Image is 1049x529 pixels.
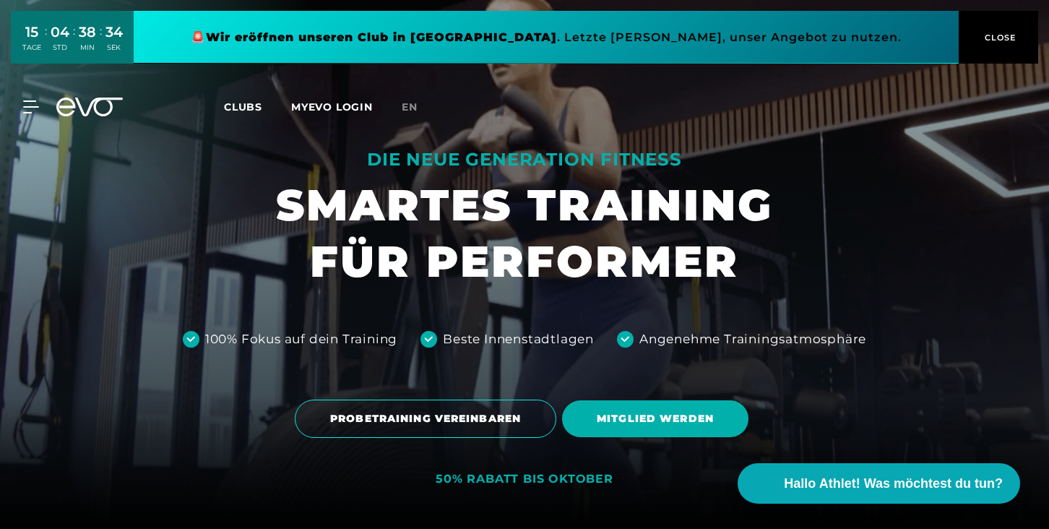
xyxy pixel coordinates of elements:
[100,23,102,61] div: :
[51,43,69,53] div: STD
[436,472,613,487] div: 50% RABATT BIS OKTOBER
[276,148,773,171] div: DIE NEUE GENERATION FITNESS
[738,463,1020,504] button: Hallo Athlet! Was möchtest du tun?
[291,100,373,113] a: MYEVO LOGIN
[224,100,262,113] span: Clubs
[22,22,41,43] div: 15
[105,43,123,53] div: SEK
[224,100,291,113] a: Clubs
[402,100,418,113] span: en
[22,43,41,53] div: TAGE
[79,22,96,43] div: 38
[443,330,594,349] div: Beste Innenstadtlagen
[402,99,435,116] a: en
[959,11,1038,64] button: CLOSE
[105,22,123,43] div: 34
[51,22,69,43] div: 04
[205,330,397,349] div: 100% Fokus auf dein Training
[597,411,714,426] span: MITGLIED WERDEN
[784,474,1003,494] span: Hallo Athlet! Was möchtest du tun?
[330,411,521,426] span: PROBETRAINING VEREINBAREN
[295,389,562,449] a: PROBETRAINING VEREINBAREN
[79,43,96,53] div: MIN
[981,31,1016,44] span: CLOSE
[562,390,754,448] a: MITGLIED WERDEN
[639,330,866,349] div: Angenehme Trainingsatmosphäre
[73,23,75,61] div: :
[45,23,47,61] div: :
[276,177,773,290] h1: SMARTES TRAINING FÜR PERFORMER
